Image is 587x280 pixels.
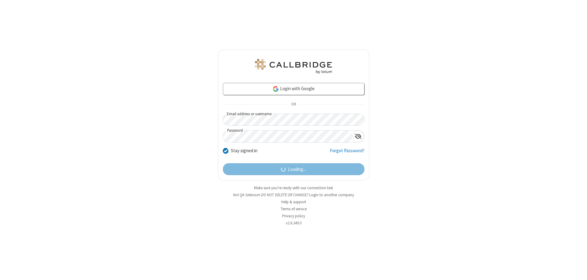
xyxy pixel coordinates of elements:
li: Not QA Selenium DO NOT DELETE OR CHANGE? [218,192,369,198]
span: Loading... [288,166,306,173]
span: OR [289,100,298,109]
iframe: Chat [572,264,582,276]
a: Forgot Password? [330,147,364,159]
input: Password [223,131,352,142]
a: Help & support [281,199,306,204]
a: Make sure you're ready with our connection test [254,185,333,190]
button: Login to another company [309,192,354,198]
a: Privacy policy [282,213,305,219]
div: Show password [352,131,364,142]
img: QA Selenium DO NOT DELETE OR CHANGE [254,59,333,74]
a: Terms of service [281,206,307,212]
input: Email address or username [223,114,364,126]
button: Loading... [223,163,364,175]
a: Login with Google [223,83,364,95]
li: v2.6.349.0 [218,220,369,226]
label: Stay signed in [231,147,257,154]
img: google-icon.png [272,86,279,92]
